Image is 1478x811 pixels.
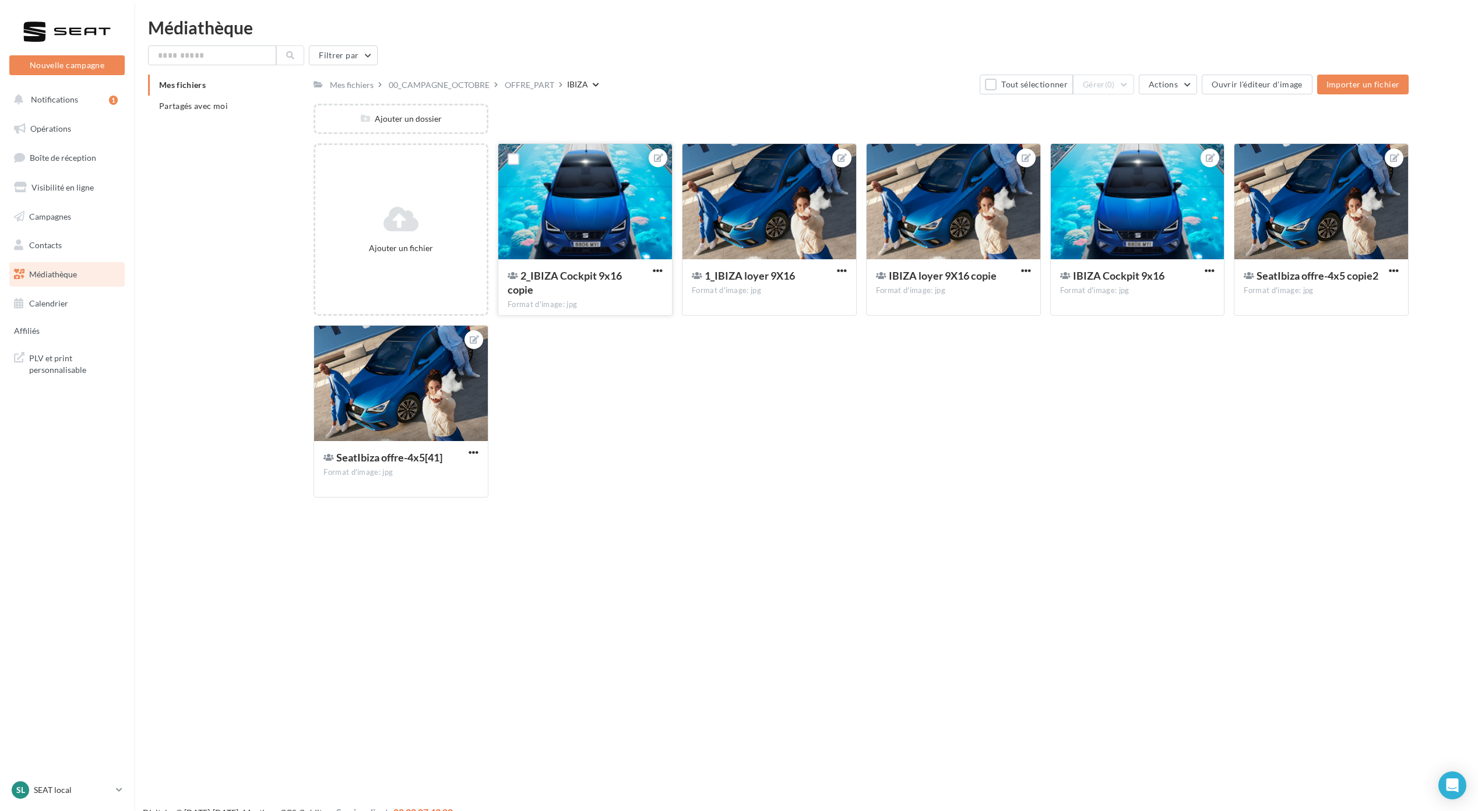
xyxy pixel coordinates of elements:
[1073,75,1134,94] button: Gérer(0)
[320,242,482,254] div: Ajouter un fichier
[7,262,127,287] a: Médiathèque
[315,113,487,125] div: Ajouter un dossier
[16,784,25,796] span: Sl
[1105,80,1115,89] span: (0)
[7,320,127,341] a: Affiliés
[9,779,125,801] a: Sl SEAT local
[7,345,127,380] a: PLV et print personnalisable
[389,79,490,91] div: 00_CAMPAGNE_OCTOBRE
[1139,75,1197,94] button: Actions
[876,285,1031,296] div: Format d'image: jpg
[1149,79,1178,89] span: Actions
[29,350,120,375] span: PLV et print personnalisable
[7,145,127,170] a: Boîte de réception
[34,784,111,796] p: SEAT local
[9,55,125,75] button: Nouvelle campagne
[159,101,228,111] span: Partagés avec moi
[508,299,663,310] div: Format d'image: jpg
[1326,79,1400,89] span: Importer un fichier
[1060,285,1215,296] div: Format d'image: jpg
[1257,269,1378,282] span: SeatIbiza offre-4x5 copie2
[1202,75,1312,94] button: Ouvrir l'éditeur d'image
[29,269,77,279] span: Médiathèque
[7,233,127,258] a: Contacts
[29,240,62,250] span: Contacts
[148,19,1464,36] div: Médiathèque
[7,87,122,112] button: Notifications 1
[30,124,71,133] span: Opérations
[567,79,588,90] div: IBIZA
[980,75,1073,94] button: Tout sélectionner
[323,467,478,478] div: Format d'image: jpg
[14,326,40,336] span: Affiliés
[692,285,847,296] div: Format d'image: jpg
[31,94,78,104] span: Notifications
[109,96,118,105] div: 1
[889,269,997,282] span: IBIZA loyer 9X16 copie
[30,153,96,163] span: Boîte de réception
[1317,75,1409,94] button: Importer un fichier
[7,175,127,200] a: Visibilité en ligne
[330,79,374,91] div: Mes fichiers
[7,291,127,316] a: Calendrier
[1244,285,1399,296] div: Format d'image: jpg
[31,182,94,192] span: Visibilité en ligne
[1073,269,1164,282] span: IBIZA Cockpit 9x16
[336,451,442,464] span: SeatIbiza offre-4x5[41]
[505,79,554,91] div: OFFRE_PART
[29,211,71,221] span: Campagnes
[705,269,795,282] span: 1_IBIZA loyer 9X16
[29,298,68,308] span: Calendrier
[7,117,127,141] a: Opérations
[508,269,622,296] span: 2_IBIZA Cockpit 9x16 copie
[309,45,378,65] button: Filtrer par
[159,80,206,90] span: Mes fichiers
[7,204,127,229] a: Campagnes
[1438,771,1466,799] div: Open Intercom Messenger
